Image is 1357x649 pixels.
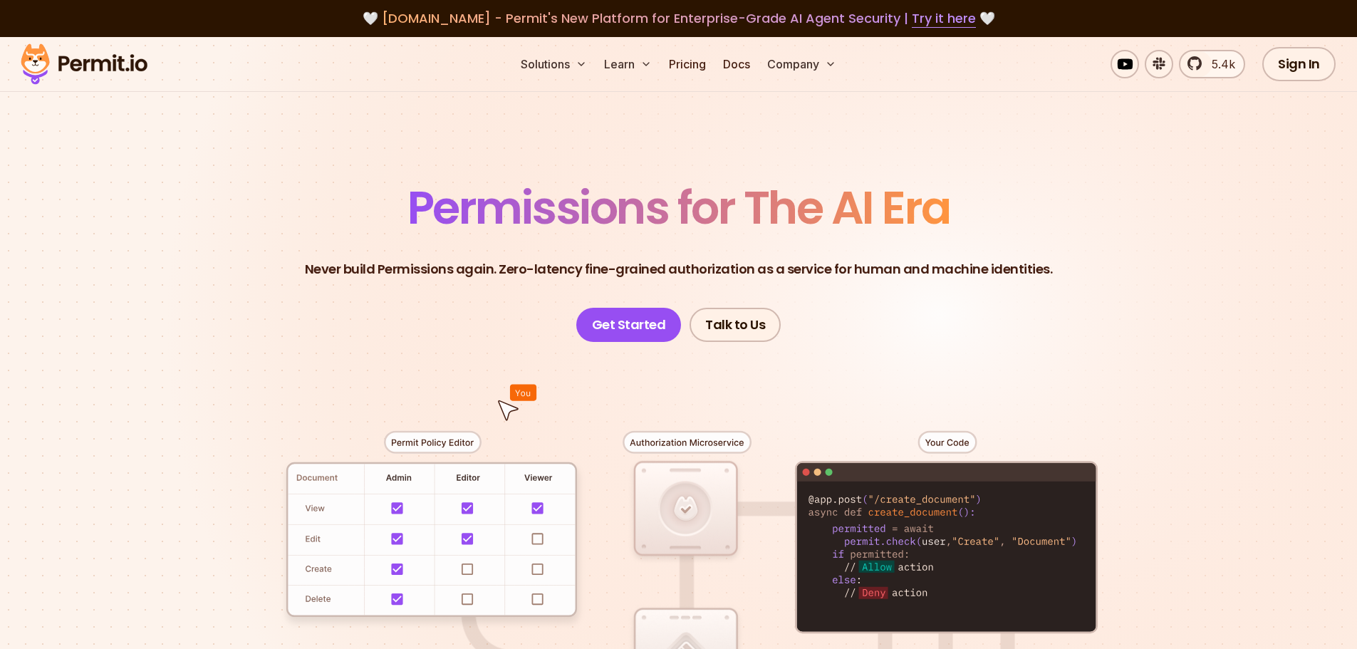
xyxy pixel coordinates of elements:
a: Docs [717,50,756,78]
button: Solutions [515,50,593,78]
a: Try it here [912,9,976,28]
div: 🤍 🤍 [34,9,1323,28]
a: Sign In [1262,47,1336,81]
a: 5.4k [1179,50,1245,78]
span: 5.4k [1203,56,1235,73]
span: Permissions for The AI Era [407,176,950,239]
a: Get Started [576,308,682,342]
span: [DOMAIN_NAME] - Permit's New Platform for Enterprise-Grade AI Agent Security | [382,9,976,27]
p: Never build Permissions again. Zero-latency fine-grained authorization as a service for human and... [305,259,1053,279]
img: Permit logo [14,40,154,88]
a: Pricing [663,50,712,78]
button: Company [761,50,842,78]
a: Talk to Us [690,308,781,342]
button: Learn [598,50,657,78]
